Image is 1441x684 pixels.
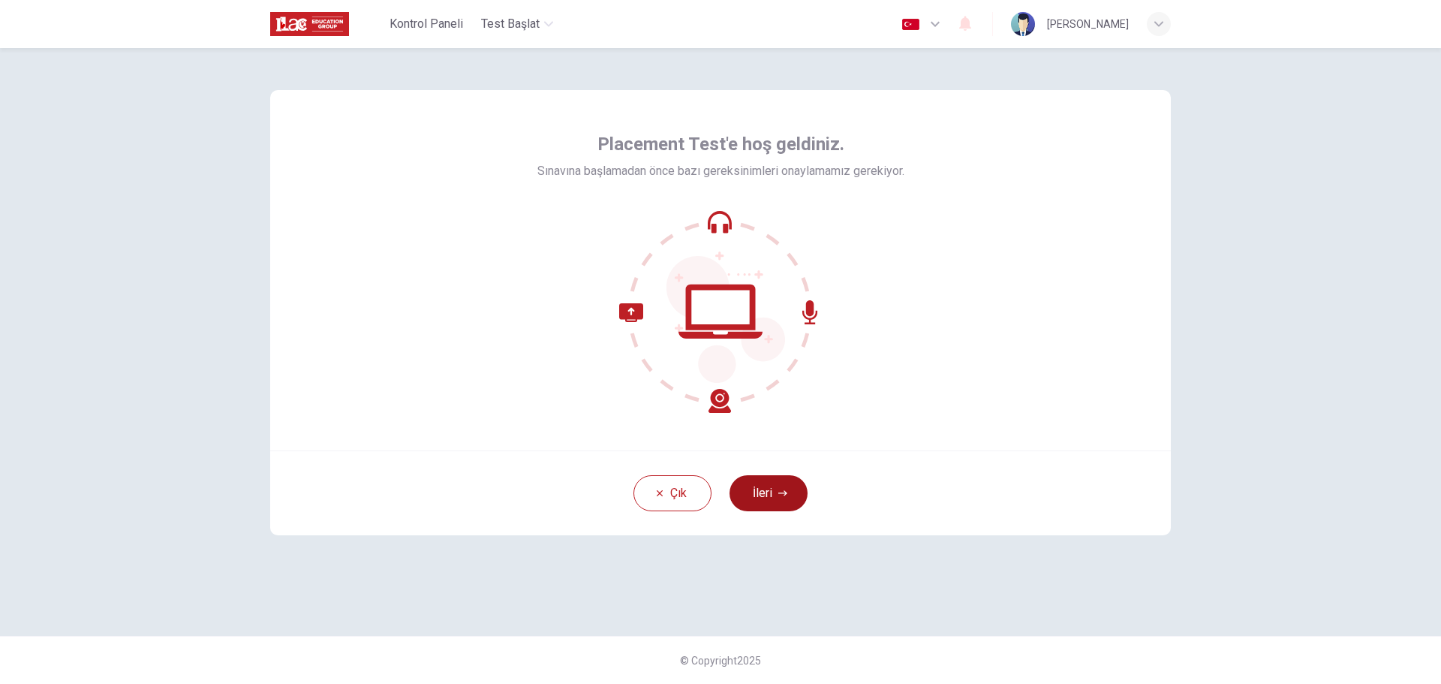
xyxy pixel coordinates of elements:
a: ILAC logo [270,9,384,39]
button: Kontrol Paneli [384,11,469,38]
span: Sınavına başlamadan önce bazı gereksinimleri onaylamamız gerekiyor. [537,162,904,180]
img: ILAC logo [270,9,349,39]
img: tr [901,19,920,30]
span: Kontrol Paneli [390,15,463,33]
img: Profile picture [1011,12,1035,36]
span: Placement Test'e hoş geldiniz. [597,132,844,156]
button: Çık [633,475,711,511]
span: © Copyright 2025 [680,655,761,667]
span: Test Başlat [481,15,540,33]
button: İleri [730,475,808,511]
button: Test Başlat [475,11,559,38]
div: [PERSON_NAME] [1047,15,1129,33]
